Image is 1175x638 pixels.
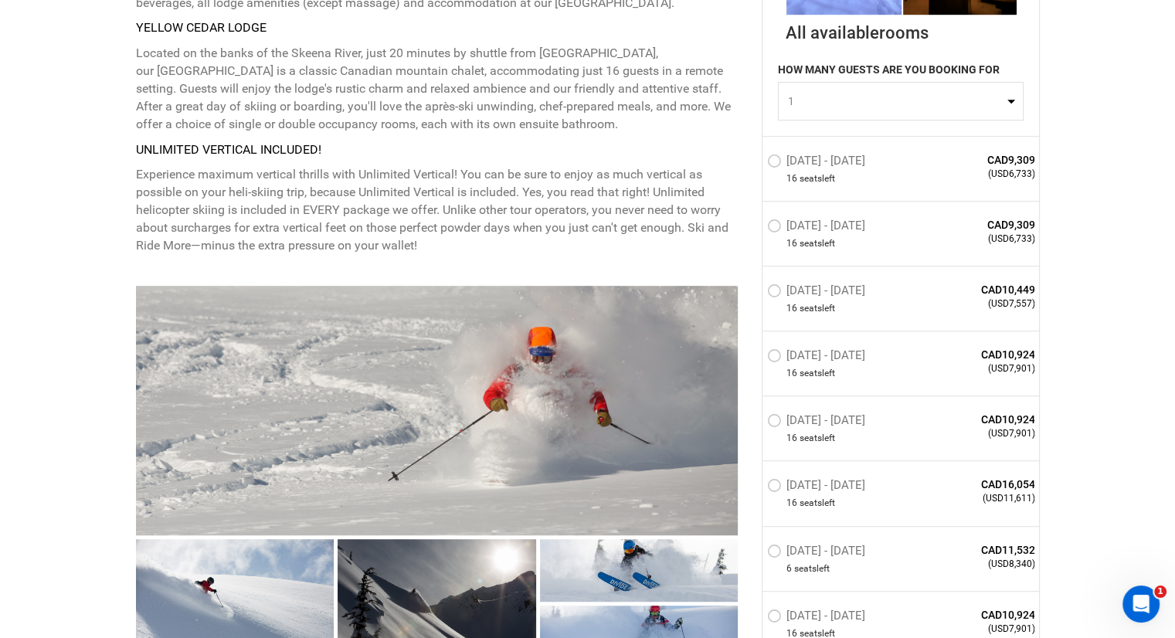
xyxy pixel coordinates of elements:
[786,367,797,380] span: 16
[879,23,929,42] span: rooms
[136,45,739,133] p: Located on the banks of the Skeena River, just 20 minutes by shuttle from [GEOGRAPHIC_DATA], our ...
[778,82,1024,120] button: 1
[767,413,869,432] label: [DATE] - [DATE]
[794,562,830,575] span: seat left
[923,152,1035,168] span: CAD9,309
[923,542,1035,558] span: CAD11,532
[817,432,822,445] span: s
[923,427,1035,440] span: (USD7,901)
[767,478,869,497] label: [DATE] - [DATE]
[800,497,835,510] span: seat left
[786,497,797,510] span: 16
[767,154,869,172] label: [DATE] - [DATE]
[817,367,822,380] span: s
[800,432,835,445] span: seat left
[923,477,1035,492] span: CAD16,054
[1122,585,1160,623] iframe: Intercom live chat
[923,558,1035,571] span: (USD8,340)
[786,302,797,315] span: 16
[767,609,869,627] label: [DATE] - [DATE]
[923,217,1035,232] span: CAD9,309
[817,302,822,315] span: s
[767,348,869,367] label: [DATE] - [DATE]
[767,219,869,237] label: [DATE] - [DATE]
[767,544,869,562] label: [DATE] - [DATE]
[923,232,1035,246] span: (USD6,733)
[817,172,822,185] span: s
[786,237,797,250] span: 16
[800,237,835,250] span: seat left
[923,168,1035,181] span: (USD6,733)
[800,302,835,315] span: seat left
[136,166,739,254] p: Experience maximum vertical thrills with Unlimited Vertical! You can be sure to enjoy as much ver...
[786,15,1016,45] div: All available
[812,562,817,575] span: s
[817,497,822,510] span: s
[1154,585,1167,598] span: 1
[788,93,1004,109] span: 1
[136,142,321,157] strong: UNLIMITED VERTICAL INCLUDED!
[778,62,1000,82] label: HOW MANY GUESTS ARE YOU BOOKING FOR
[923,412,1035,427] span: CAD10,924
[800,172,835,185] span: seat left
[923,362,1035,375] span: (USD7,901)
[923,347,1035,362] span: CAD10,924
[786,562,792,575] span: 6
[786,432,797,445] span: 16
[923,607,1035,623] span: CAD10,924
[767,283,869,302] label: [DATE] - [DATE]
[923,623,1035,636] span: (USD7,901)
[136,20,267,35] strong: YELLOW CEDAR LODGE
[923,282,1035,297] span: CAD10,449
[800,367,835,380] span: seat left
[923,297,1035,311] span: (USD7,557)
[923,492,1035,505] span: (USD11,611)
[817,237,822,250] span: s
[786,172,797,185] span: 16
